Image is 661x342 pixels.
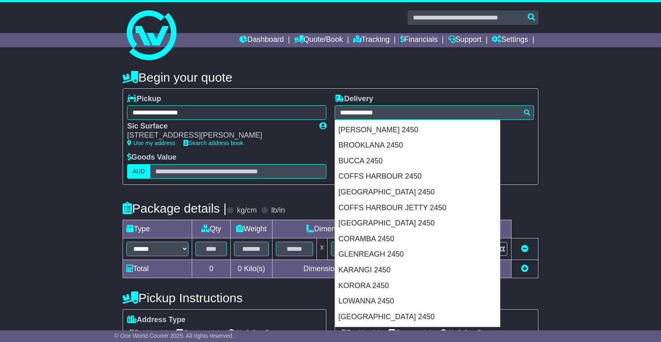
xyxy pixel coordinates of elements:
span: Residential [127,326,167,339]
div: GLENREAGH 2450 [335,247,500,262]
a: Financials [400,33,438,47]
div: [GEOGRAPHIC_DATA] 2450 [335,216,500,231]
label: Pickup [127,95,161,104]
td: Dimensions in Centimetre(s) [272,260,426,278]
div: [GEOGRAPHIC_DATA] 2450 [335,309,500,325]
a: Use my address [127,140,175,146]
label: kg/cm [237,206,257,215]
a: Add new item [521,264,528,273]
td: Qty [192,220,231,238]
typeahead: Please provide city [335,105,534,120]
td: 0 [192,260,231,278]
span: Commercial [176,326,219,339]
label: lb/in [271,206,285,215]
a: Support [448,33,482,47]
td: Dimensions (L x W x H) [272,220,426,238]
div: [PERSON_NAME] 2450 [335,122,500,138]
label: AUD [127,164,150,179]
td: Type [123,220,192,238]
td: x [316,238,327,260]
h4: Package details | [123,201,227,215]
td: Weight [231,220,273,238]
h4: Begin your quote [123,70,538,84]
div: BUCCA 2450 [335,153,500,169]
span: 0 [238,264,242,273]
a: Tracking [353,33,390,47]
div: NANA [PERSON_NAME] 2450 [335,325,500,340]
td: Kilo(s) [231,260,273,278]
div: CORAMBA 2450 [335,231,500,247]
span: © One World Courier 2025. All rights reserved. [114,332,234,339]
div: LOWANNA 2450 [335,293,500,309]
a: Dashboard [239,33,284,47]
div: COFFS HARBOUR JETTY 2450 [335,200,500,216]
span: Air & Sea Depot [227,326,283,339]
a: Search address book [183,140,243,146]
div: KARANGI 2450 [335,262,500,278]
a: Quote/Book [294,33,343,47]
div: BROOKLANA 2450 [335,138,500,153]
div: [GEOGRAPHIC_DATA] 2450 [335,184,500,200]
td: Total [123,260,192,278]
label: Delivery [335,95,373,104]
div: [STREET_ADDRESS][PERSON_NAME] [127,131,311,140]
a: Settings [492,33,528,47]
label: Address Type [127,315,186,325]
a: Remove this item [521,245,528,253]
label: Goods Value [127,153,176,162]
div: KORORA 2450 [335,278,500,294]
div: COFFS HARBOUR 2450 [335,169,500,184]
div: Sic Surface [127,122,311,131]
h4: Pickup Instructions [123,291,326,305]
